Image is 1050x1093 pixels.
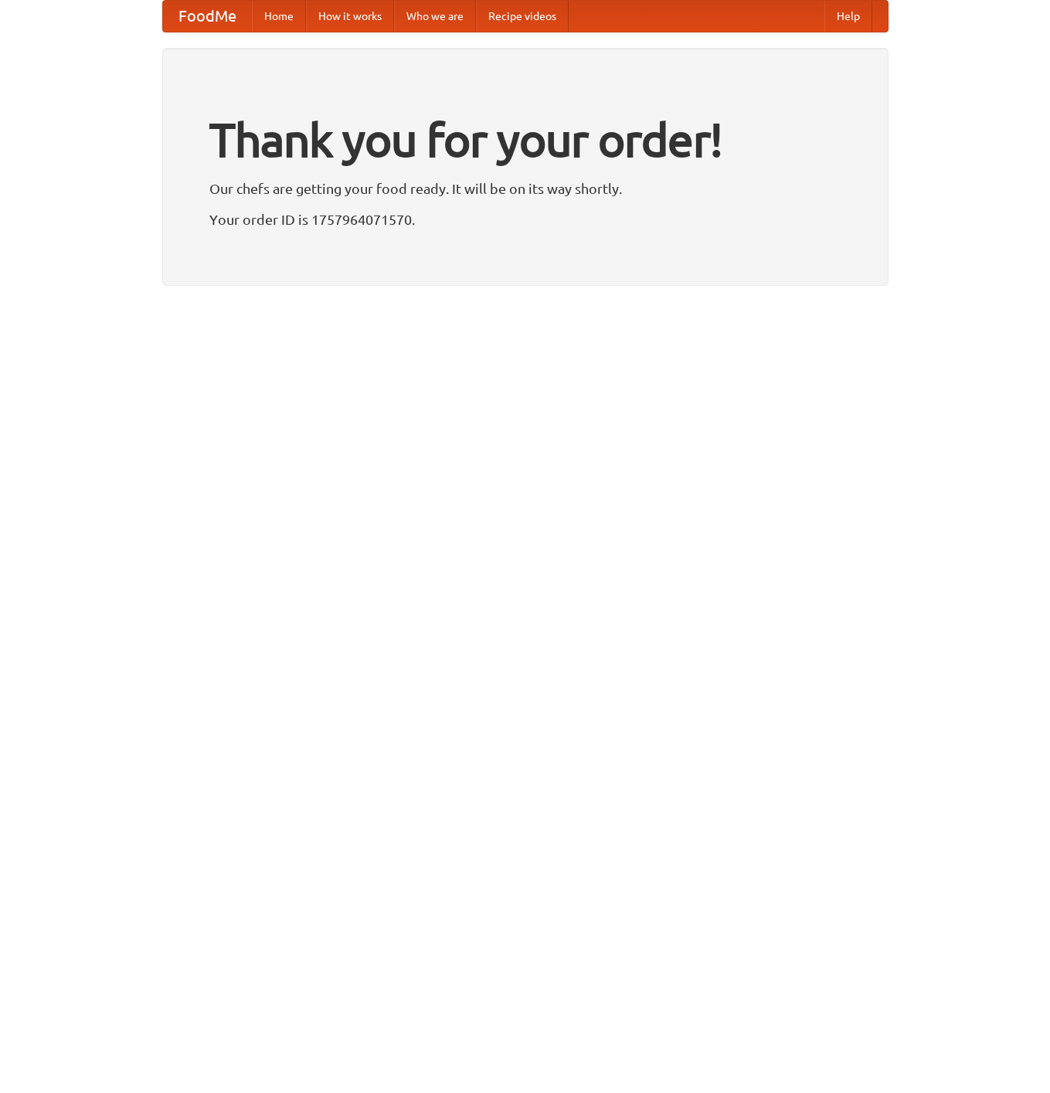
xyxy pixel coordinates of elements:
a: How it works [306,1,394,32]
a: Help [824,1,872,32]
p: Our chefs are getting your food ready. It will be on its way shortly. [209,177,841,200]
a: Recipe videos [476,1,569,32]
a: Home [252,1,306,32]
a: Who we are [394,1,476,32]
a: FoodMe [163,1,252,32]
h1: Thank you for your order! [209,103,841,177]
p: Your order ID is 1757964071570. [209,208,841,231]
